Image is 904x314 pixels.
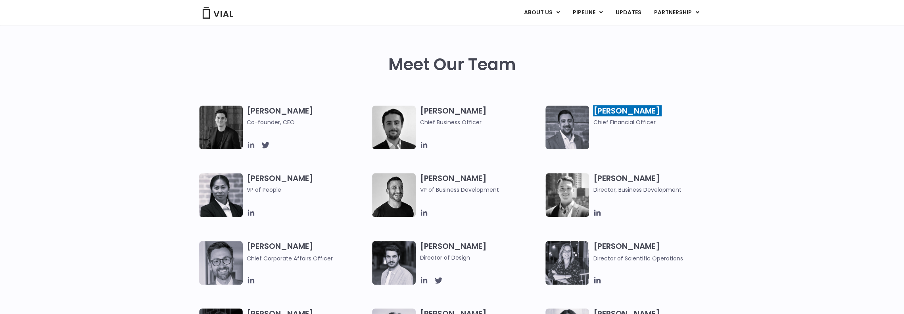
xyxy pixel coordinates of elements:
img: Headshot of smiling man named Samir [545,106,589,149]
img: Paolo-M [199,241,243,285]
span: VP of Business Development [420,185,541,194]
span: Chief Business Officer [420,118,541,127]
img: A black and white photo of a smiling man in a suit at ARVO 2023. [545,173,589,217]
a: ABOUT USMenu Toggle [517,6,566,19]
img: A black and white photo of a man in a suit holding a vial. [372,106,416,149]
h3: [PERSON_NAME] [247,173,369,206]
img: Vial Logo [202,7,234,19]
a: UPDATES [609,6,647,19]
span: VP of People [247,185,369,194]
img: A black and white photo of a man smiling. [372,173,416,217]
span: Director of Scientific Operations [593,254,683,262]
h3: [PERSON_NAME] [247,106,369,127]
img: A black and white photo of a man in a suit attending a Summit. [199,106,243,149]
h3: [PERSON_NAME] [420,173,541,194]
h2: Meet Our Team [388,55,516,74]
span: Chief Financial Officer [593,118,715,127]
span: Director, Business Development [593,185,715,194]
h3: [PERSON_NAME] [593,241,715,263]
a: PIPELINEMenu Toggle [566,6,608,19]
h3: [PERSON_NAME] [593,106,715,127]
span: Co-founder, CEO [247,118,369,127]
img: Headshot of smiling woman named Sarah [545,241,589,285]
img: Headshot of smiling man named Albert [372,241,416,285]
span: Director of Design [420,253,541,262]
h3: [PERSON_NAME] [593,173,715,194]
h3: [PERSON_NAME] [420,106,541,127]
h3: [PERSON_NAME] [420,241,541,262]
h3: [PERSON_NAME] [247,241,369,263]
a: PARTNERSHIPMenu Toggle [647,6,705,19]
span: Chief Corporate Affairs Officer [247,254,333,262]
img: Catie [199,173,243,217]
